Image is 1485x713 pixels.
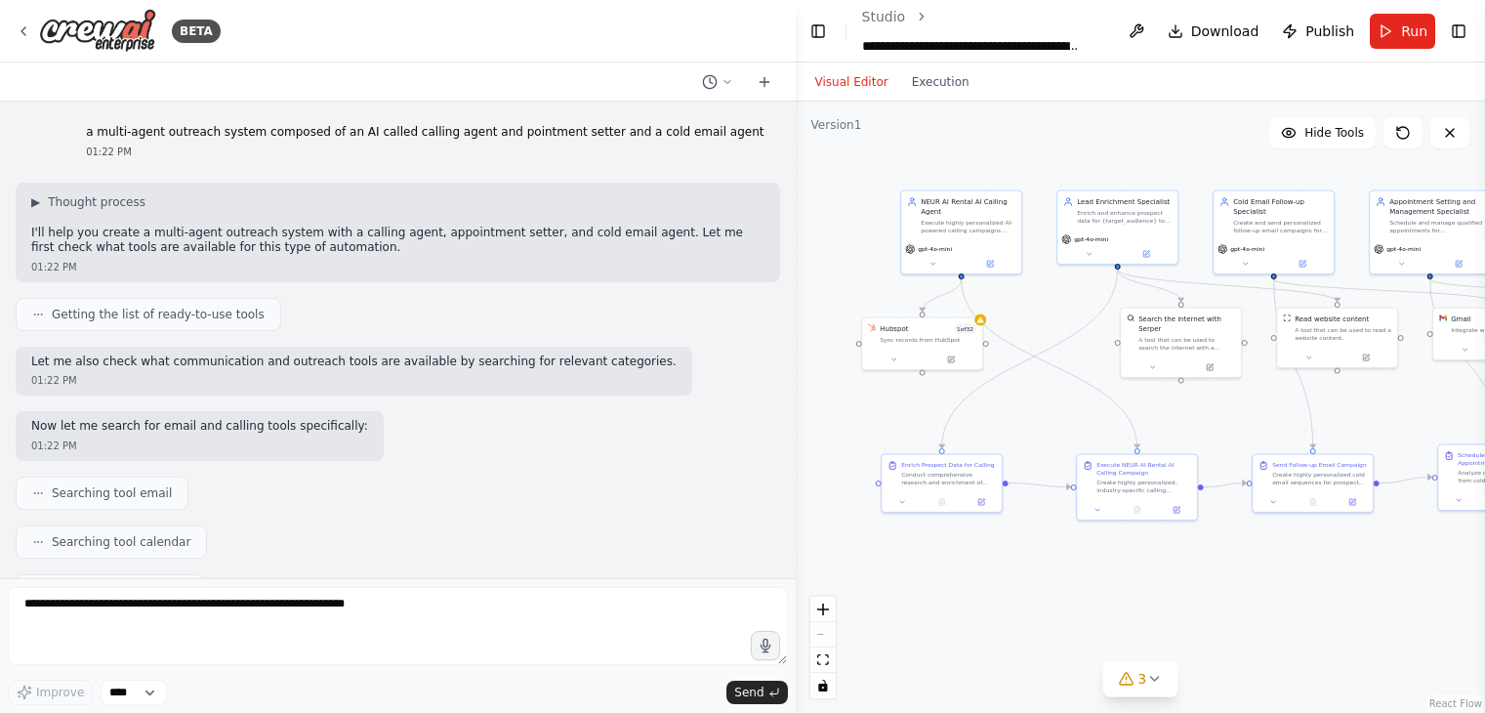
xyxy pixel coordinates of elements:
[1272,471,1367,486] div: Create highly personalized cold email sequences for prospects who didn't book demos during cold c...
[1274,14,1362,49] button: Publish
[1120,308,1242,378] div: SerperDevToolSearch the internet with SerperA tool that can be used to search the internet with a...
[1283,315,1291,322] img: ScrapeWebsiteTool
[807,18,830,45] button: Hide left sidebar
[1127,315,1134,322] img: SerperDevTool
[1370,14,1435,49] button: Run
[810,597,836,622] button: zoom in
[52,485,172,501] span: Searching tool email
[172,20,221,43] div: BETA
[956,279,1141,448] g: Edge from 0906748f-b999-4db8-953e-894686f33f47 to 6abfd6c8-f5ed-4c53-8b9a-2130555bb027
[1274,258,1330,270] button: Open in side panel
[1160,14,1267,49] button: Download
[31,373,677,388] div: 01:22 PM
[862,7,1105,56] nav: breadcrumb
[1077,209,1172,225] div: Enrich and enhance prospect data for {target_audience} to support {company_name}'s cold calling c...
[48,194,145,210] span: Thought process
[1304,125,1364,141] span: Hide Tools
[962,258,1017,270] button: Open in side panel
[900,70,981,94] button: Execution
[1159,504,1192,516] button: Open in side panel
[901,471,996,486] div: Conduct comprehensive research and enrichment of prospects within {target_audience} for {company_...
[8,680,93,705] button: Improve
[921,496,962,508] button: No output available
[810,597,836,698] div: React Flow controls
[1295,326,1391,342] div: A tool that can be used to read a website content.
[964,496,997,508] button: Open in side panel
[921,197,1015,217] div: NEUR AI Rental AI Calling Agent
[31,194,145,210] button: ▶Thought process
[1137,669,1146,689] span: 3
[1276,308,1398,368] div: ScrapeWebsiteToolRead website contentA tool that can be used to read a website content.
[1338,352,1393,363] button: Open in side panel
[1203,479,1246,492] g: Edge from 6abfd6c8-f5ed-4c53-8b9a-2130555bb027 to 4cb9b724-9326-4ef2-bf20-f872d071244b
[31,419,368,435] p: Now let me search for email and calling tools specifically:
[1429,698,1482,709] a: React Flow attribution
[751,631,780,660] button: Click to speak your automation idea
[1138,336,1235,352] div: A tool that can be used to search the internet with a search_query. Supports different search typ...
[734,685,763,700] span: Send
[900,190,1022,275] div: NEUR AI Rental AI Calling AgentExecute highly personalized AI-powered calling campaigns using Ren...
[1213,190,1335,275] div: Cold Email Follow-up SpecialistCreate and send personalized follow-up email campaigns for {target...
[918,245,952,253] span: gpt-4o-mini
[1439,315,1447,322] img: Gmail
[923,354,978,365] button: Open in side panel
[39,9,156,53] img: Logo
[953,324,975,334] span: Number of enabled actions
[31,226,764,256] p: I'll help you create a multi-agent outreach system with a calling agent, appointment setter, and ...
[881,454,1003,513] div: Enrich Prospect Data for CallingConduct comprehensive research and enrichment of prospects within...
[1074,235,1108,243] span: gpt-4o-mini
[1268,279,1317,448] g: Edge from dc5601df-195b-4a80-b8c1-415aa63ae3e7 to 4cb9b724-9326-4ef2-bf20-f872d071244b
[1112,270,1185,302] g: Edge from 165c56b3-8da1-40ba-a4ff-3e5524324c29 to c9120608-5a05-4f56-a669-5294aa80a7d9
[901,461,994,469] div: Enrich Prospect Data for Calling
[31,439,368,453] div: 01:22 PM
[1269,117,1376,148] button: Hide Tools
[1335,496,1368,508] button: Open in side panel
[1102,661,1177,697] button: 3
[861,317,983,370] div: HubSpotHubspot1of32Sync records from HubSpot
[1292,496,1333,508] button: No output available
[1096,461,1191,477] div: Execute NEUR AI Rental AI Calling Campaign
[810,673,836,698] button: toggle interactivity
[31,260,764,274] div: 01:22 PM
[1295,315,1369,324] div: Read website content
[31,355,677,370] p: Let me also check what communication and outreach tools are available by searching for relevant c...
[1056,190,1178,266] div: Lead Enrichment SpecialistEnrich and enhance prospect data for {target_audience} to support {comp...
[1389,197,1484,217] div: Appointment Setting and Management Specialist
[1096,479,1191,494] div: Create highly personalized, industry-specific calling campaigns using Rental AI platform for {tar...
[36,685,84,700] span: Improve
[726,681,787,704] button: Send
[1118,248,1174,260] button: Open in side panel
[1191,21,1259,41] span: Download
[868,324,876,332] img: HubSpot
[1076,454,1198,521] div: Execute NEUR AI Rental AI Calling CampaignCreate highly personalized, industry-specific calling c...
[1230,245,1264,253] span: gpt-4o-mini
[811,117,862,133] div: Version 1
[1379,473,1431,488] g: Edge from 4cb9b724-9326-4ef2-bf20-f872d071244b to 372754b2-2d9a-444e-8b87-de0a29e48b04
[1389,219,1484,234] div: Schedule and manage qualified appointments for {target_audience} who showed interest during cold ...
[1138,315,1235,334] div: Search the internet with Serper
[694,70,741,94] button: Switch to previous chat
[810,648,836,673] button: fit view
[921,219,1015,234] div: Execute highly personalized AI-powered calling campaigns using Rental AI platform for {target_aud...
[1272,461,1367,469] div: Send Follow-up Email Campaign
[917,279,966,312] g: Edge from 0906748f-b999-4db8-953e-894686f33f47 to f540dcd3-2341-4d0c-a915-1b1c2b5ff898
[1451,315,1470,324] div: Gmail
[31,194,40,210] span: ▶
[1447,18,1469,45] button: Show right sidebar
[1112,270,1341,302] g: Edge from 165c56b3-8da1-40ba-a4ff-3e5524324c29 to 48d7f4de-ebff-48c0-afad-a9a29ad8ac3c
[1181,361,1237,373] button: Open in side panel
[936,270,1122,448] g: Edge from 165c56b3-8da1-40ba-a4ff-3e5524324c29 to 52d1bd59-924f-4de2-8c14-95e4fabf1e47
[1233,219,1328,234] div: Create and send personalized follow-up email campaigns for {target_audience} when cold calling at...
[880,324,908,334] div: Hubspot
[1386,245,1421,253] span: gpt-4o-mini
[52,307,265,322] span: Getting the list of ready-to-use tools
[862,9,906,24] a: Studio
[1233,197,1328,217] div: Cold Email Follow-up Specialist
[52,534,190,550] span: Searching tool calendar
[1305,21,1354,41] span: Publish
[1252,454,1374,513] div: Send Follow-up Email CampaignCreate highly personalized cold email sequences for prospects who di...
[880,336,976,344] div: Sync records from HubSpot
[804,70,900,94] button: Visual Editor
[1077,197,1172,207] div: Lead Enrichment Specialist
[1401,21,1427,41] span: Run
